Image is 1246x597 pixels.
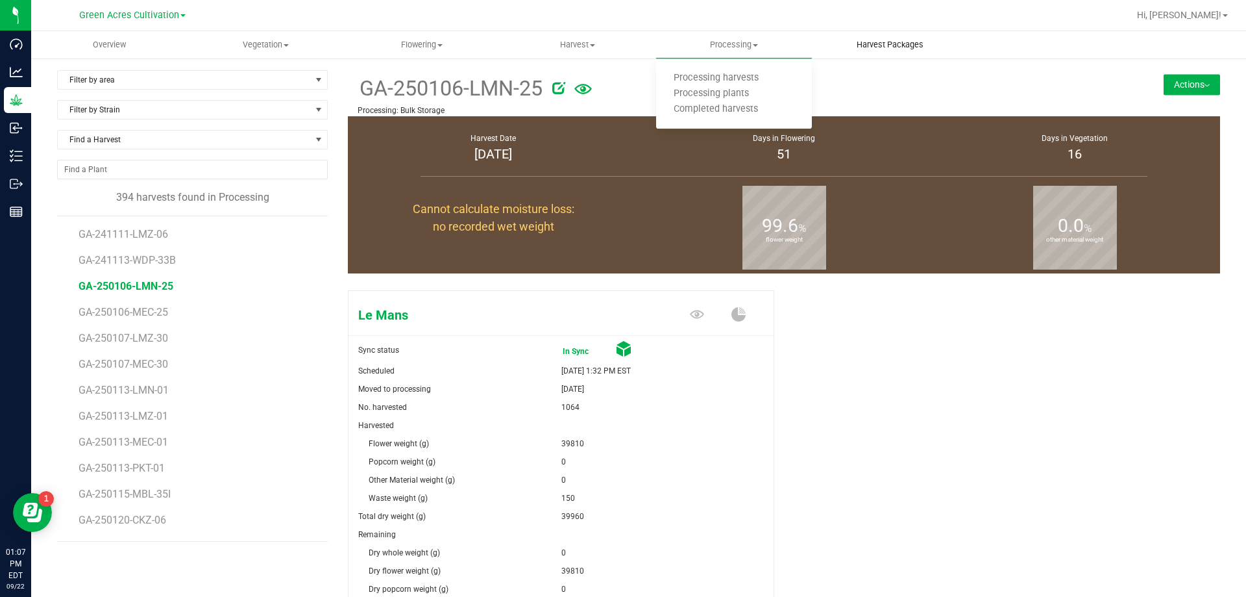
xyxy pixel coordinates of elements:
[561,435,584,453] span: 39810
[79,358,168,370] span: GA-250107-MEC-30
[79,462,165,474] span: GA-250113-PKT-01
[79,280,173,292] span: GA-250106-LMN-25
[656,88,766,99] span: Processing plants
[79,514,166,526] span: GA-250120-CKZ-06
[358,180,629,273] group-info-box: Moisture loss %
[79,384,169,396] span: GA-250113-LMN-01
[31,31,188,58] a: Overview
[656,31,812,58] a: Processing Processing harvests Processing plants Completed harvests
[79,306,168,318] span: GA-250106-MEC-25
[10,66,23,79] inline-svg: Analytics
[364,133,622,144] div: Harvest Date
[188,39,343,51] span: Vegetation
[561,453,566,471] span: 0
[10,149,23,162] inline-svg: Inventory
[79,488,171,500] span: GA-250115-MBL-35I
[79,540,169,552] span: GA-250120-HTM-06
[188,31,344,58] a: Vegetation
[656,39,812,51] span: Processing
[75,39,143,51] span: Overview
[561,398,580,416] span: 1064
[655,144,913,164] div: 51
[561,544,566,562] span: 0
[10,94,23,107] inline-svg: Grow
[561,507,584,526] span: 39960
[79,254,176,266] span: GA-241113-WDP-33B
[58,71,311,89] span: Filter by area
[839,39,941,51] span: Harvest Packages
[358,346,399,355] span: Sync status
[561,562,584,580] span: 39810
[58,101,311,119] span: Filter by Strain
[369,457,435,466] span: Popcorn weight (g)
[358,530,396,539] span: Remaining
[358,385,431,394] span: Moved to processing
[79,228,168,240] span: GA-241111-LMZ-06
[1164,74,1220,95] button: Actions
[648,180,920,273] group-info-box: Flower weight %
[500,31,656,58] a: Harvest
[57,190,328,205] div: 394 harvests found in Processing
[10,38,23,51] inline-svg: Dashboard
[58,131,311,149] span: Find a Harvest
[946,144,1204,164] div: 16
[369,476,455,485] span: Other Material weight (g)
[369,566,441,576] span: Dry flower weight (g)
[344,39,499,51] span: Flowering
[1137,10,1221,20] span: Hi, [PERSON_NAME]!
[358,73,543,105] span: GA-250106-LMN-25
[13,493,52,532] iframe: Resource center
[939,116,1210,180] group-info-box: Days in vegetation
[939,180,1210,273] group-info-box: Other Material weight %
[58,160,327,179] input: NO DATA FOUND
[369,585,448,594] span: Dry popcorn weight (g)
[561,341,616,362] span: In Sync
[79,332,168,344] span: GA-250107-LMZ-30
[364,144,622,164] div: [DATE]
[358,421,394,430] span: Harvested
[343,31,500,58] a: Flowering
[10,177,23,190] inline-svg: Outbound
[369,548,440,557] span: Dry whole weight (g)
[311,71,327,89] span: select
[656,73,776,84] span: Processing harvests
[6,546,25,581] p: 01:07 PM EDT
[10,205,23,218] inline-svg: Reports
[656,104,776,115] span: Completed harvests
[1033,182,1117,298] b: other material weight
[79,410,168,422] span: GA-250113-LMZ-01
[413,202,574,233] span: Cannot calculate moisture loss: no recorded wet weight
[812,31,968,58] a: Harvest Packages
[742,182,826,298] b: flower weight
[369,439,429,448] span: Flower weight (g)
[563,342,615,361] span: In Sync
[358,403,407,412] span: No. harvested
[79,436,168,448] span: GA-250113-MEC-01
[348,305,631,325] span: Le Mans
[616,341,631,362] span: Cured
[648,116,920,180] group-info-box: Days in flowering
[10,121,23,134] inline-svg: Inbound
[38,491,54,507] iframe: Resource center unread badge
[79,10,179,21] span: Green Acres Cultivation
[358,512,426,521] span: Total dry weight (g)
[358,116,629,180] group-info-box: Harvest Date
[358,105,1065,116] p: Processing: Bulk Storage
[369,494,428,503] span: Waste weight (g)
[561,471,566,489] span: 0
[561,362,631,380] span: [DATE] 1:32 PM EST
[500,39,655,51] span: Harvest
[946,133,1204,144] div: Days in Vegetation
[6,581,25,591] p: 09/22
[561,380,584,398] span: [DATE]
[655,133,913,144] div: Days in Flowering
[561,489,575,507] span: 150
[358,366,395,375] span: Scheduled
